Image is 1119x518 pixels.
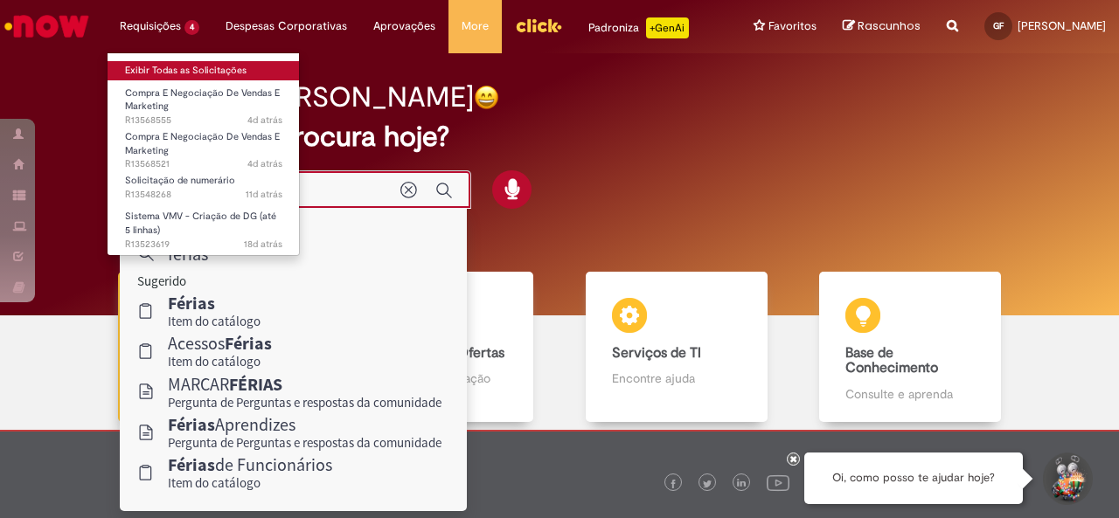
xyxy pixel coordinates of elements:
b: Base de Conhecimento [845,344,938,377]
div: Padroniza [588,17,689,38]
a: Aberto R13523619 : Sistema VMV - Criação de DG (até 5 linhas) [108,207,300,245]
button: Iniciar Conversa de Suporte [1040,452,1093,505]
a: Aberto R13568555 : Compra E Negociação De Vendas E Marketing [108,84,300,121]
span: 4d atrás [247,114,282,127]
h2: O que você procura hoje? [120,121,998,152]
p: Consulte e aprenda [845,385,975,403]
span: Sistema VMV - Criação de DG (até 5 linhas) [125,210,276,237]
span: 18d atrás [244,238,282,251]
time: 11/09/2025 15:52:32 [244,238,282,251]
time: 25/09/2025 18:35:18 [247,114,282,127]
span: Despesas Corporativas [226,17,347,35]
p: +GenAi [646,17,689,38]
img: click_logo_yellow_360x200.png [515,12,562,38]
img: logo_footer_facebook.png [669,480,678,488]
span: Solicitação de numerário [125,174,235,187]
span: Compra E Negociação De Vendas E Marketing [125,86,280,114]
img: logo_footer_linkedin.png [737,479,746,489]
span: GF [993,20,1004,31]
a: Serviços de TI Encontre ajuda [559,272,794,423]
span: [PERSON_NAME] [1018,18,1106,33]
span: R13568521 [125,157,282,171]
span: 11d atrás [246,188,282,201]
a: Aberto R13568521 : Compra E Negociação De Vendas E Marketing [108,128,300,165]
img: happy-face.png [474,85,499,110]
a: Base de Conhecimento Consulte e aprenda [794,272,1028,423]
img: ServiceNow [2,9,92,44]
img: logo_footer_youtube.png [767,471,789,494]
span: 4d atrás [247,157,282,170]
span: Favoritos [768,17,817,35]
time: 18/09/2025 16:34:01 [246,188,282,201]
img: logo_footer_twitter.png [703,480,712,488]
a: Tirar dúvidas Tirar dúvidas com Lupi Assist e Gen Ai [92,272,326,423]
a: Exibir Todas as Solicitações [108,61,300,80]
span: R13548268 [125,188,282,202]
span: 4 [184,20,199,35]
a: Aberto R13548268 : Solicitação de numerário [108,171,300,204]
span: More [462,17,489,35]
div: Oi, como posso te ajudar hoje? [804,452,1023,504]
span: Compra E Negociação De Vendas E Marketing [125,130,280,157]
ul: Requisições [107,52,300,256]
span: R13568555 [125,114,282,128]
span: Requisições [120,17,181,35]
b: Serviços de TI [612,344,701,362]
span: Aprovações [373,17,435,35]
p: Encontre ajuda [612,370,741,387]
a: Rascunhos [843,18,921,35]
span: Rascunhos [858,17,921,34]
span: R13523619 [125,238,282,252]
time: 25/09/2025 18:17:43 [247,157,282,170]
